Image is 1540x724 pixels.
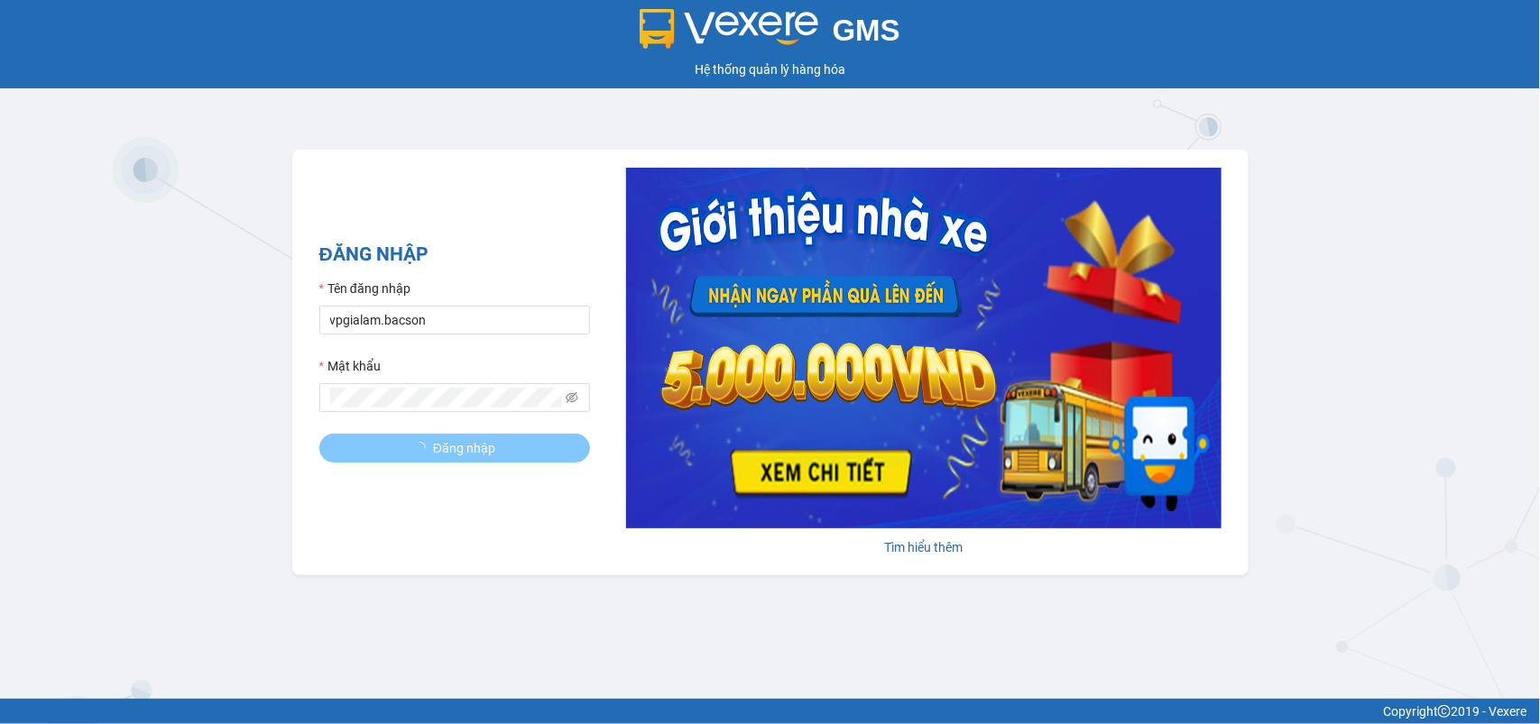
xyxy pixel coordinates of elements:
input: Mật khẩu [330,388,563,408]
input: Tên đăng nhập [319,306,590,335]
h2: ĐĂNG NHẬP [319,240,590,270]
span: GMS [833,14,900,47]
label: Tên đăng nhập [319,279,410,298]
div: Tìm hiểu thêm [626,537,1222,557]
button: Đăng nhập [319,434,590,463]
a: GMS [640,27,900,41]
img: logo 2 [640,9,818,49]
div: Copyright 2019 - Vexere [14,701,1526,721]
label: Mật khẩu [319,356,381,376]
span: copyright [1438,705,1451,718]
span: loading [413,442,433,454]
span: Đăng nhập [433,438,495,458]
div: Hệ thống quản lý hàng hóa [5,60,1535,79]
img: banner-0 [626,168,1222,528]
span: eye-invisible [566,391,578,404]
